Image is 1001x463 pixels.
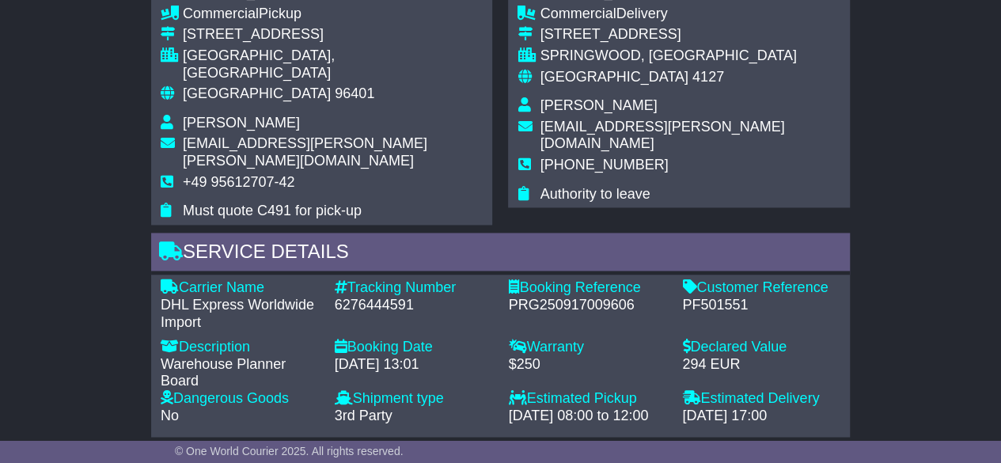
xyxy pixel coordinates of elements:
[540,69,688,85] span: [GEOGRAPHIC_DATA]
[682,339,840,356] div: Declared Value
[335,339,493,356] div: Booking Date
[161,408,179,423] span: No
[335,390,493,408] div: Shipment type
[183,26,483,44] div: [STREET_ADDRESS]
[692,69,724,85] span: 4127
[508,356,666,374] div: $250
[335,279,493,297] div: Tracking Number
[183,6,259,21] span: Commercial
[151,233,850,275] div: Service Details
[183,174,295,190] span: +49 95612707-42
[335,297,493,314] div: 6276444591
[682,408,840,425] div: [DATE] 17:00
[508,339,666,356] div: Warranty
[540,6,616,21] span: Commercial
[183,115,300,131] span: [PERSON_NAME]
[682,279,840,297] div: Customer Reference
[161,297,319,331] div: DHL Express Worldwide Import
[183,47,483,82] div: [GEOGRAPHIC_DATA], [GEOGRAPHIC_DATA]
[161,339,319,356] div: Description
[540,97,657,113] span: [PERSON_NAME]
[161,279,319,297] div: Carrier Name
[161,390,319,408] div: Dangerous Goods
[508,297,666,314] div: PRG250917009606
[508,279,666,297] div: Booking Reference
[508,390,666,408] div: Estimated Pickup
[183,6,483,23] div: Pickup
[540,119,784,152] span: [EMAIL_ADDRESS][PERSON_NAME][DOMAIN_NAME]
[335,408,392,423] span: 3rd Party
[508,408,666,425] div: [DATE] 08:00 to 12:00
[540,47,840,65] div: SPRINGWOOD, [GEOGRAPHIC_DATA]
[183,135,427,169] span: [EMAIL_ADDRESS][PERSON_NAME][PERSON_NAME][DOMAIN_NAME]
[682,356,840,374] div: 294 EUR
[540,157,668,173] span: [PHONE_NUMBER]
[335,85,374,101] span: 96401
[183,203,362,218] span: Must quote C491 for pick-up
[161,356,319,390] div: Warehouse Planner Board
[682,297,840,314] div: PF501551
[335,356,493,374] div: [DATE] 13:01
[183,85,331,101] span: [GEOGRAPHIC_DATA]
[540,6,840,23] div: Delivery
[540,26,840,44] div: [STREET_ADDRESS]
[682,390,840,408] div: Estimated Delivery
[540,186,650,202] span: Authority to leave
[175,445,404,457] span: © One World Courier 2025. All rights reserved.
